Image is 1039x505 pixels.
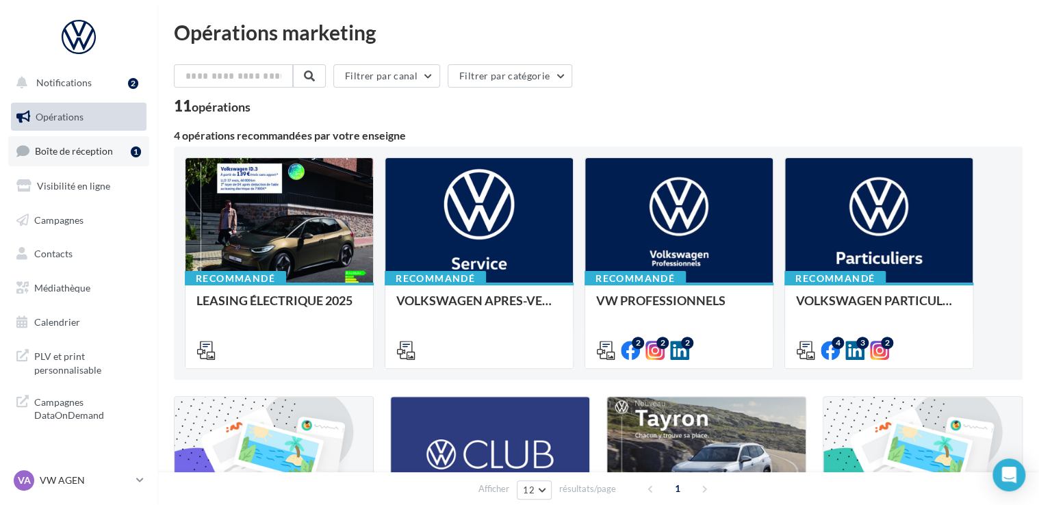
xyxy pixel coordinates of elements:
span: résultats/page [559,482,616,495]
div: 2 [656,337,669,349]
div: Recommandé [784,271,886,286]
div: VOLKSWAGEN APRES-VENTE [396,294,562,321]
div: 4 opérations recommandées par votre enseigne [174,130,1023,141]
a: Campagnes DataOnDemand [8,387,149,428]
span: PLV et print personnalisable [34,347,141,376]
div: Opérations marketing [174,22,1023,42]
div: VOLKSWAGEN PARTICULIER [796,294,962,321]
div: 1 [131,146,141,157]
span: Campagnes [34,213,84,225]
a: VA VW AGEN [11,467,146,493]
span: 1 [667,478,689,500]
span: VA [18,474,31,487]
span: Visibilité en ligne [37,180,110,192]
span: Calendrier [34,316,80,328]
a: Campagnes [8,206,149,235]
div: 4 [832,337,844,349]
p: VW AGEN [40,474,131,487]
button: Filtrer par catégorie [448,64,572,88]
div: 2 [681,337,693,349]
div: Recommandé [385,271,486,286]
div: 2 [632,337,644,349]
a: Visibilité en ligne [8,172,149,200]
span: Notifications [36,77,92,88]
a: Médiathèque [8,274,149,302]
button: 12 [517,480,552,500]
div: Recommandé [585,271,686,286]
div: Recommandé [185,271,286,286]
span: Boîte de réception [35,145,113,157]
span: 12 [523,484,535,495]
span: Médiathèque [34,282,90,294]
span: Contacts [34,248,73,259]
a: Contacts [8,239,149,268]
a: Boîte de réception1 [8,136,149,166]
div: 11 [174,99,251,114]
div: 2 [128,78,138,89]
button: Filtrer par canal [333,64,440,88]
div: 3 [856,337,869,349]
a: Opérations [8,103,149,131]
a: PLV et print personnalisable [8,341,149,382]
a: Calendrier [8,308,149,337]
button: Notifications 2 [8,68,144,97]
span: Opérations [36,111,84,122]
div: LEASING ÉLECTRIQUE 2025 [196,294,362,321]
div: opérations [192,101,251,113]
div: VW PROFESSIONNELS [596,294,762,321]
span: Campagnes DataOnDemand [34,393,141,422]
span: Afficher [478,482,509,495]
div: Open Intercom Messenger [992,458,1025,491]
div: 2 [881,337,893,349]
